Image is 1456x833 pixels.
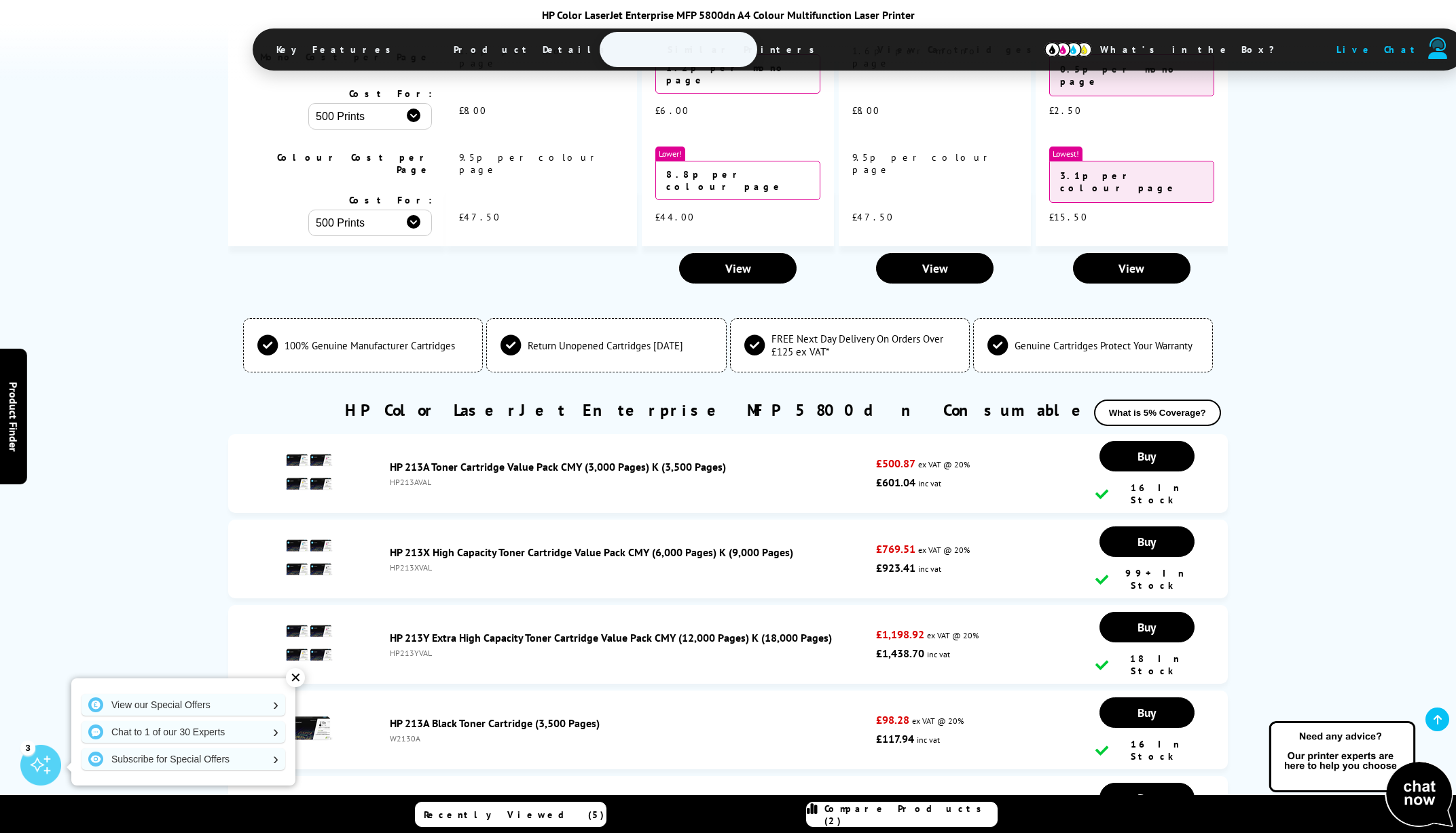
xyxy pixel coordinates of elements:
span: Buy [1137,705,1156,720]
span: £6.00 [655,104,689,117]
span: ex VAT @ 20% [918,545,970,555]
a: View [679,253,797,284]
strong: £98.28 [876,713,909,727]
a: View [1073,253,1190,284]
strong: £1,198.92 [876,627,924,641]
strong: £769.51 [876,542,915,556]
strong: £500.87 [876,457,915,470]
div: 8.8p per colour page [655,161,820,200]
div: HP213YVAL [390,648,869,658]
img: Open Live Chat window [1266,719,1456,830]
div: 3 [20,740,35,755]
button: What is 5% Coverage? [1094,400,1221,426]
a: Recently Viewed (5) [415,802,606,827]
span: ex VAT @ 20% [912,716,964,726]
a: HP 213Y Extra High Capacity Toner Cartridge Value Pack CMY (12,000 Pages) K (18,000 Pages) [390,631,832,644]
span: £47.50 [459,211,500,223]
strong: £923.41 [876,561,915,575]
span: FREE Next Day Delivery On Orders Over £125 ex VAT* [771,332,955,358]
span: What’s in the Box? [1080,33,1308,66]
a: View our Special Offers [81,694,285,716]
div: 16 In Stock [1095,738,1199,762]
span: Product Finder [7,382,20,452]
span: Cost For: [349,88,432,100]
span: View [725,260,751,276]
a: HP 213A Black Toner Cartridge (3,500 Pages) [390,716,600,730]
img: HP 213Y Extra High Capacity Toner Cartridge Value Pack CMY (12,000 Pages) K (18,000 Pages) [285,619,333,667]
a: Subscribe for Special Offers [81,748,285,770]
div: 18 In Stock [1095,653,1199,677]
img: HP 213X High Capacity Toner Cartridge Value Pack CMY (6,000 Pages) K (9,000 Pages) [285,534,333,581]
span: Similar Printers [647,33,842,66]
span: ex VAT @ 20% [918,459,970,469]
span: Cost For: [349,194,432,206]
span: 100% Genuine Manufacturer Cartridges [285,339,455,352]
span: inc vat [927,649,950,659]
span: inc vat [918,564,941,574]
span: Live Chat [1336,43,1421,56]
span: 9.5p per colour page [852,151,993,176]
a: Compare Products (2) [806,802,998,827]
span: £44.00 [655,211,695,223]
span: ex VAT @ 20% [927,630,979,640]
strong: £117.94 [876,732,914,745]
span: Colour Cost per Page [277,151,432,176]
div: HP213AVAL [390,477,869,487]
a: HP Color LaserJet Enterprise MFP 5800dn Consumables [345,400,1111,421]
span: £8.00 [459,104,487,117]
div: 99+ In Stock [1095,567,1199,592]
a: HP 213A Toner Cartridge Value Pack CMY (3,000 Pages) K (3,500 Pages) [390,460,726,473]
span: Buy [1137,790,1156,806]
span: Key Features [256,33,418,66]
a: View [876,253,994,284]
a: Chat to 1 of our 30 Experts [81,721,285,743]
img: user-headset-duotone.svg [1428,37,1447,59]
strong: £601.04 [876,476,915,489]
span: inc vat [917,735,940,745]
span: £8.00 [852,104,880,117]
span: Genuine Cartridges Protect Your Warranty [1015,339,1193,352]
span: View [1118,260,1144,276]
div: HP213XVAL [390,562,869,573]
span: £47.50 [852,211,894,223]
span: Recently Viewed (5) [424,809,604,821]
span: Product Details [433,33,632,66]
div: W2130A [390,733,869,743]
span: Lowest! [1049,147,1082,161]
span: inc vat [918,478,941,488]
strong: £1,438.70 [876,646,924,660]
span: 9.5p per colour page [459,151,600,176]
span: £2.50 [1049,104,1082,117]
span: Compare Products (2) [824,802,997,827]
div: HP Color LaserJet Enterprise MFP 5800dn A4 Colour Multifunction Laser Printer [253,8,1203,22]
div: ✕ [286,668,305,687]
span: £15.50 [1049,211,1088,223]
span: Buy [1137,619,1156,635]
div: 3.1p per colour page [1049,161,1214,203]
img: HP 213A Black Toner Cartridge (3,500 Pages) [285,705,333,752]
span: Buy [1137,534,1156,549]
a: HP 213X High Capacity Toner Cartridge Value Pack CMY (6,000 Pages) K (9,000 Pages) [390,545,793,559]
span: Buy [1137,448,1156,464]
div: 16 In Stock [1095,482,1199,506]
span: View [922,260,948,276]
img: HP 213A Toner Cartridge Value Pack CMY (3,000 Pages) K (3,500 Pages) [285,448,333,496]
span: View Cartridges [857,32,1065,67]
span: Lower! [655,147,685,161]
img: cmyk-icon.svg [1044,42,1092,57]
span: Return Unopened Cartridges [DATE] [528,339,683,352]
